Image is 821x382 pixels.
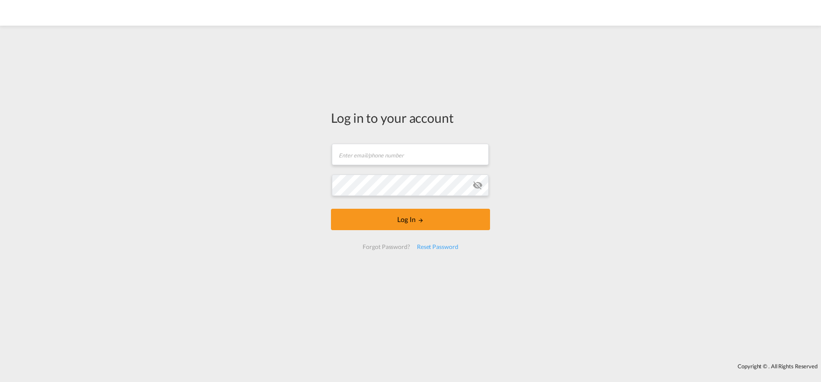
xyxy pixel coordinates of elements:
div: Reset Password [413,239,462,255]
div: Log in to your account [331,109,490,127]
div: Forgot Password? [359,239,413,255]
md-icon: icon-eye-off [473,180,483,190]
input: Enter email/phone number [332,144,489,165]
button: LOGIN [331,209,490,230]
